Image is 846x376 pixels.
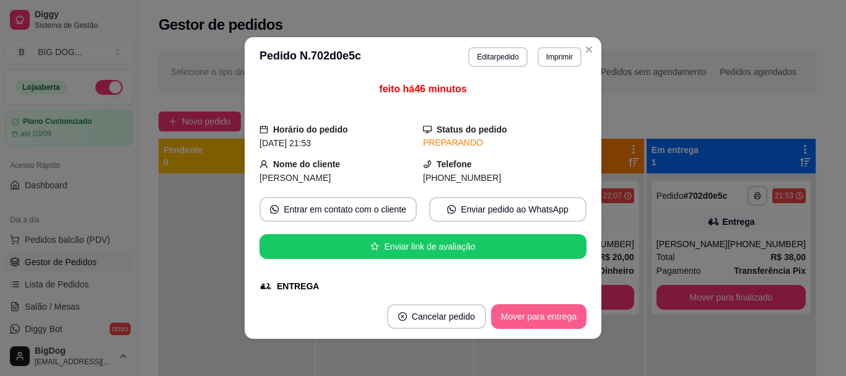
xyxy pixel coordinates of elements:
[273,159,340,169] strong: Nome do cliente
[277,280,319,293] div: ENTREGA
[437,159,472,169] strong: Telefone
[259,47,361,67] h3: Pedido N. 702d0e5c
[259,173,331,183] span: [PERSON_NAME]
[379,84,466,94] span: feito há 46 minutos
[270,205,279,214] span: whats-app
[423,136,587,149] div: PREPARANDO
[423,160,432,168] span: phone
[259,234,587,259] button: starEnviar link de avaliação
[259,197,417,222] button: whats-appEntrar em contato com o cliente
[423,125,432,134] span: desktop
[273,125,348,134] strong: Horário do pedido
[447,205,456,214] span: whats-app
[579,40,599,59] button: Close
[259,125,268,134] span: calendar
[437,125,507,134] strong: Status do pedido
[398,312,407,321] span: close-circle
[538,47,582,67] button: Imprimir
[259,160,268,168] span: user
[491,304,587,329] button: Mover para entrega
[468,47,527,67] button: Editarpedido
[429,197,587,222] button: whats-appEnviar pedido ao WhatsApp
[259,138,311,148] span: [DATE] 21:53
[387,304,486,329] button: close-circleCancelar pedido
[370,242,379,251] span: star
[423,173,501,183] span: [PHONE_NUMBER]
